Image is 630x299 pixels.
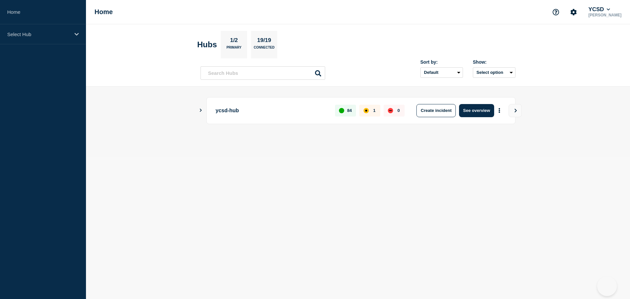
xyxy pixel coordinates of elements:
[420,59,463,65] div: Sort by:
[216,104,327,117] p: ycsd-hub
[473,67,515,78] button: Select option
[567,5,580,19] button: Account settings
[339,108,344,113] div: up
[473,59,515,65] div: Show:
[226,46,241,53] p: Primary
[200,66,325,80] input: Search Hubs
[197,40,217,49] h2: Hubs
[199,108,202,113] button: Show Connected Hubs
[416,104,456,117] button: Create incident
[255,37,274,46] p: 19/19
[495,104,504,117] button: More actions
[364,108,369,113] div: affected
[7,32,70,37] p: Select Hub
[549,5,563,19] button: Support
[397,108,400,113] p: 0
[587,13,623,17] p: [PERSON_NAME]
[388,108,393,113] div: down
[94,8,113,16] h1: Home
[347,108,352,113] p: 84
[254,46,274,53] p: Connected
[420,67,463,78] select: Sort by
[509,104,522,117] button: View
[373,108,375,113] p: 1
[228,37,241,46] p: 1/2
[459,104,494,117] button: See overview
[587,6,611,13] button: YCSD
[597,276,617,296] iframe: Help Scout Beacon - Open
